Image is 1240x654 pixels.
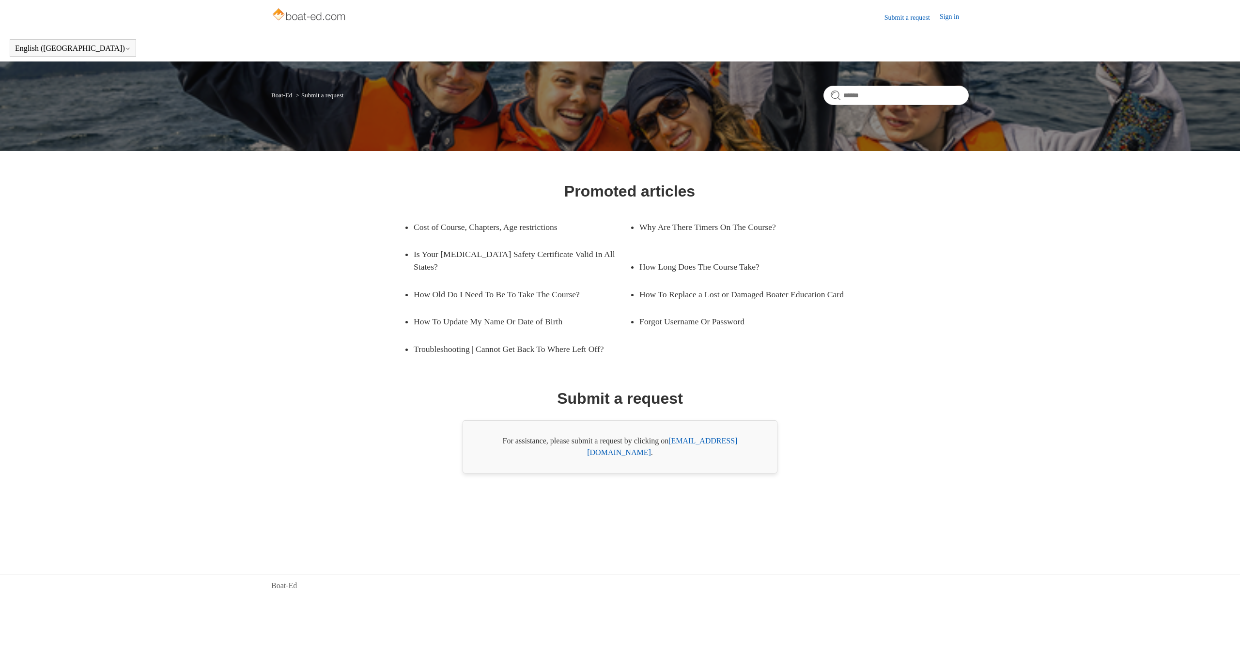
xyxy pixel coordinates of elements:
[823,86,969,105] input: Search
[271,91,294,99] li: Boat-Ed
[414,213,615,241] a: Cost of Course, Chapters, Age restrictions
[463,420,777,473] div: For assistance, please submit a request by clicking on .
[557,387,683,410] h1: Submit a request
[639,213,841,241] a: Why Are There Timers On The Course?
[414,308,615,335] a: How To Update My Name Or Date of Birth
[414,241,630,281] a: Is Your [MEDICAL_DATA] Safety Certificate Valid In All States?
[639,253,841,280] a: How Long Does The Course Take?
[271,6,348,25] img: Boat-Ed Help Center home page
[414,335,630,363] a: Troubleshooting | Cannot Get Back To Where Left Off?
[639,308,841,335] a: Forgot Username Or Password
[15,44,131,53] button: English ([GEOGRAPHIC_DATA])
[884,13,940,23] a: Submit a request
[940,12,969,23] a: Sign in
[271,91,292,99] a: Boat-Ed
[639,281,855,308] a: How To Replace a Lost or Damaged Boater Education Card
[294,91,344,99] li: Submit a request
[414,281,615,308] a: How Old Do I Need To Be To Take The Course?
[271,580,297,592] a: Boat-Ed
[564,180,695,203] h1: Promoted articles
